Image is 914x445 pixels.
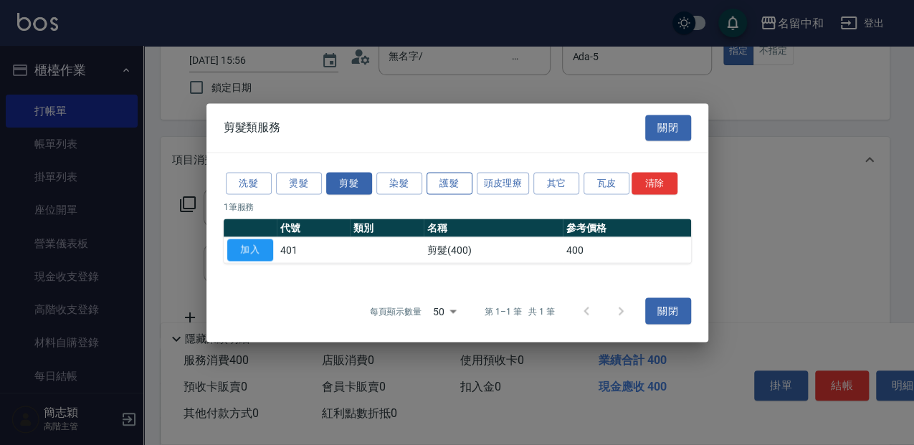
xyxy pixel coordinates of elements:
[645,115,691,141] button: 關閉
[563,237,690,263] td: 400
[533,172,579,194] button: 其它
[277,237,351,263] td: 401
[427,172,472,194] button: 護髮
[227,239,273,261] button: 加入
[427,292,462,330] div: 50
[277,219,351,237] th: 代號
[376,172,422,194] button: 染髮
[276,172,322,194] button: 燙髮
[632,172,677,194] button: 清除
[424,237,563,263] td: 剪髮(400)
[370,305,422,317] p: 每頁顯示數量
[477,172,530,194] button: 頭皮理療
[224,120,281,135] span: 剪髮類服務
[326,172,372,194] button: 剪髮
[563,219,690,237] th: 參考價格
[485,305,554,317] p: 第 1–1 筆 共 1 筆
[645,298,691,325] button: 關閉
[226,172,272,194] button: 洗髮
[584,172,629,194] button: 瓦皮
[424,219,563,237] th: 名稱
[350,219,424,237] th: 類別
[224,200,691,213] p: 1 筆服務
